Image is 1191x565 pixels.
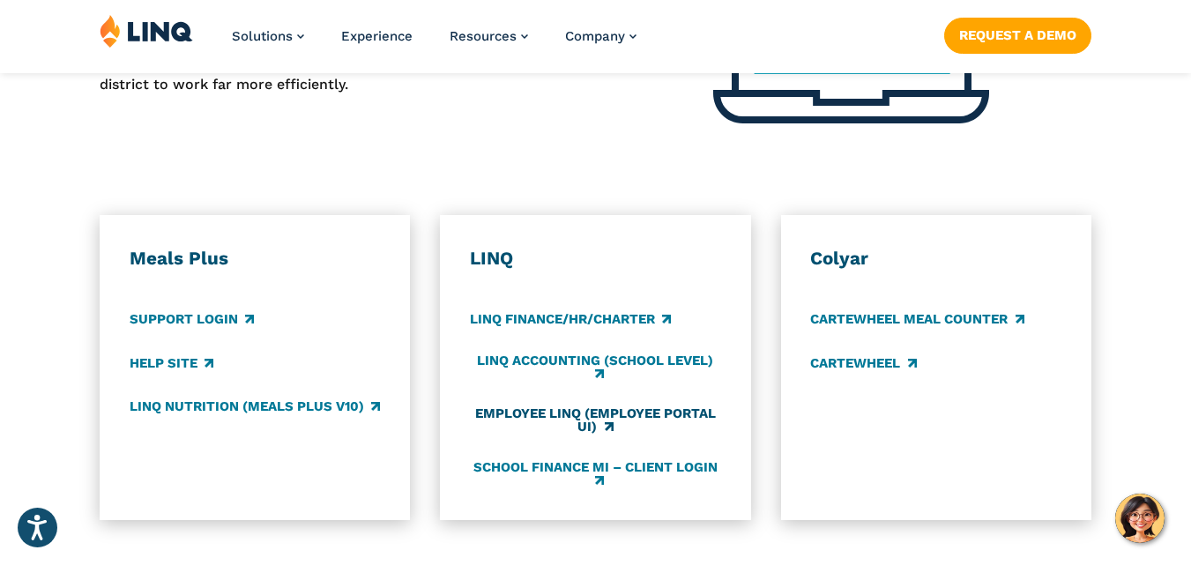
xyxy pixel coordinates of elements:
a: Request a Demo [944,18,1091,53]
span: Resources [450,28,517,44]
a: Solutions [232,28,304,44]
span: Solutions [232,28,293,44]
a: LINQ Nutrition (Meals Plus v10) [130,397,380,416]
a: Help Site [130,353,213,373]
button: Hello, have a question? Let’s chat. [1115,494,1165,543]
a: LINQ Accounting (school level) [470,353,721,383]
h3: Colyar [810,247,1061,270]
a: CARTEWHEEL [810,353,916,373]
img: LINQ | K‑12 Software [100,14,193,48]
a: School Finance MI – Client Login [470,459,721,488]
a: CARTEWHEEL Meal Counter [810,310,1024,330]
h3: Meals Plus [130,247,381,270]
a: Support Login [130,310,254,330]
a: Company [565,28,636,44]
a: Experience [341,28,413,44]
nav: Button Navigation [944,14,1091,53]
p: LINQ connects the entire K‑12 community, helping your district to work far more efficiently. [100,53,495,96]
a: LINQ Finance/HR/Charter [470,310,671,330]
a: Resources [450,28,528,44]
a: Employee LINQ (Employee Portal UI) [470,406,721,435]
span: Company [565,28,625,44]
nav: Primary Navigation [232,14,636,72]
h3: LINQ [470,247,721,270]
